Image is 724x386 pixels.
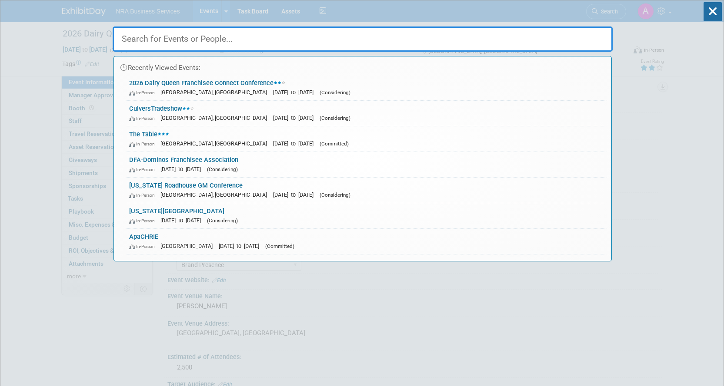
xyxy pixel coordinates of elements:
[129,218,159,224] span: In-Person
[273,191,318,198] span: [DATE] to [DATE]
[113,26,613,52] input: Search for Events or People...
[125,178,607,203] a: [US_STATE] Roadhouse GM Conference In-Person [GEOGRAPHIC_DATA], [GEOGRAPHIC_DATA] [DATE] to [DATE...
[207,166,238,172] span: (Considering)
[160,217,205,224] span: [DATE] to [DATE]
[160,243,217,249] span: [GEOGRAPHIC_DATA]
[320,89,350,96] span: (Considering)
[273,140,318,147] span: [DATE] to [DATE]
[207,218,238,224] span: (Considering)
[160,191,271,198] span: [GEOGRAPHIC_DATA], [GEOGRAPHIC_DATA]
[118,56,607,75] div: Recently Viewed Events:
[320,115,350,121] span: (Considering)
[125,229,607,254] a: ApaCHRIE In-Person [GEOGRAPHIC_DATA] [DATE] to [DATE] (Committed)
[273,89,318,96] span: [DATE] to [DATE]
[129,244,159,249] span: In-Person
[160,166,205,172] span: [DATE] to [DATE]
[125,203,607,228] a: [US_STATE][GEOGRAPHIC_DATA] In-Person [DATE] to [DATE] (Considering)
[320,192,350,198] span: (Considering)
[125,101,607,126] a: CulversTradeshow In-Person [GEOGRAPHIC_DATA], [GEOGRAPHIC_DATA] [DATE] to [DATE] (Considering)
[320,141,349,147] span: (Committed)
[129,167,159,172] span: In-Person
[129,90,159,96] span: In-Person
[160,115,271,121] span: [GEOGRAPHIC_DATA], [GEOGRAPHIC_DATA]
[129,115,159,121] span: In-Person
[129,141,159,147] span: In-Person
[273,115,318,121] span: [DATE] to [DATE]
[160,89,271,96] span: [GEOGRAPHIC_DATA], [GEOGRAPHIC_DATA]
[125,152,607,177] a: DFA-Dominos Franchisee Association In-Person [DATE] to [DATE] (Considering)
[129,192,159,198] span: In-Person
[265,243,294,249] span: (Committed)
[160,140,271,147] span: [GEOGRAPHIC_DATA], [GEOGRAPHIC_DATA]
[219,243,264,249] span: [DATE] to [DATE]
[125,75,607,100] a: 2026 Dairy Queen Franchisee Connect Conference In-Person [GEOGRAPHIC_DATA], [GEOGRAPHIC_DATA] [DA...
[125,126,607,152] a: The Table In-Person [GEOGRAPHIC_DATA], [GEOGRAPHIC_DATA] [DATE] to [DATE] (Committed)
